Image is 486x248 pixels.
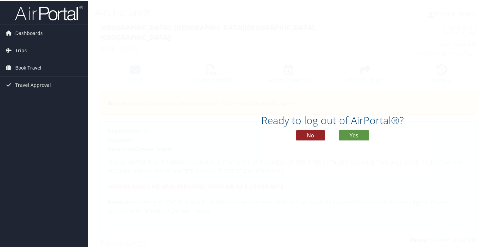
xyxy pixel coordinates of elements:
[339,130,369,140] button: Yes
[15,76,51,93] span: Travel Approval
[296,130,325,140] button: No
[15,41,27,58] span: Trips
[15,59,41,76] span: Book Travel
[15,4,83,20] img: airportal-logo.png
[15,24,43,41] span: Dashboards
